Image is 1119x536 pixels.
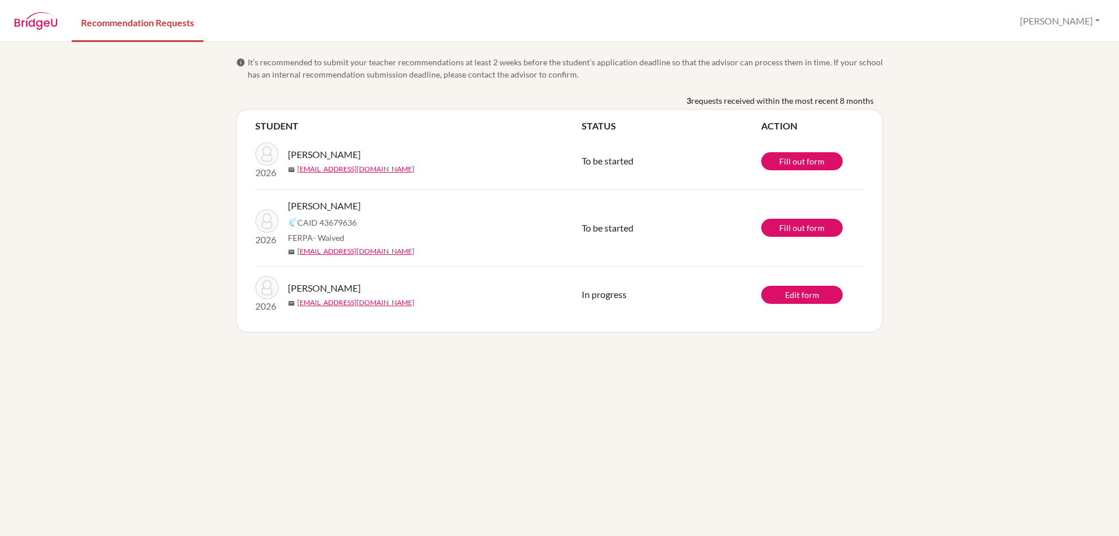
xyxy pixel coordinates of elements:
img: Tuli, Samarveer [255,276,279,299]
span: mail [288,166,295,173]
span: mail [288,300,295,307]
span: In progress [582,289,627,300]
span: [PERSON_NAME] [288,199,361,213]
p: 2026 [255,233,279,247]
span: CAID 43679636 [297,216,357,229]
span: It’s recommended to submit your teacher recommendations at least 2 weeks before the student’s app... [248,56,883,80]
span: mail [288,248,295,255]
th: ACTION [761,119,864,133]
a: Recommendation Requests [72,2,203,42]
img: BridgeU logo [14,12,58,30]
a: [EMAIL_ADDRESS][DOMAIN_NAME] [297,297,414,308]
a: Edit form [761,286,843,304]
img: Common App logo [288,218,297,227]
button: [PERSON_NAME] [1015,10,1105,32]
b: 3 [687,94,691,107]
a: Fill out form [761,219,843,237]
span: FERPA [288,232,344,244]
th: STUDENT [255,119,582,133]
p: 2026 [255,166,279,180]
a: [EMAIL_ADDRESS][DOMAIN_NAME] [297,164,414,174]
p: 2026 [255,299,279,313]
th: STATUS [582,119,761,133]
span: To be started [582,222,634,233]
a: [EMAIL_ADDRESS][DOMAIN_NAME] [297,246,414,257]
span: - Waived [313,233,344,243]
span: To be started [582,155,634,166]
a: Fill out form [761,152,843,170]
span: info [236,58,245,67]
span: [PERSON_NAME] [288,281,361,295]
span: requests received within the most recent 8 months [691,94,874,107]
img: Aschenbrenner, Luise [255,209,279,233]
span: [PERSON_NAME] [288,148,361,162]
img: Diab, Karim [255,142,279,166]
